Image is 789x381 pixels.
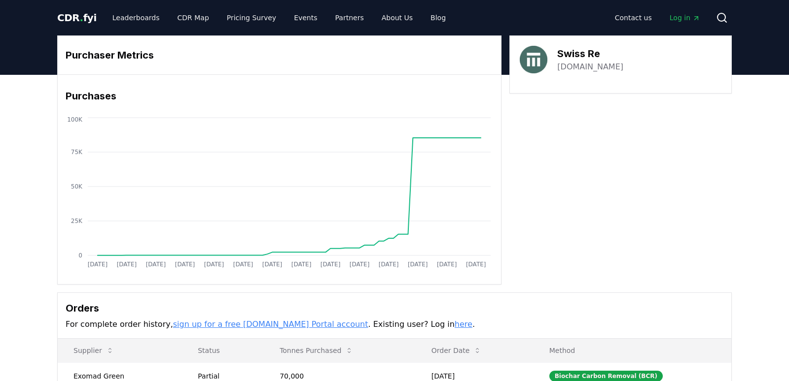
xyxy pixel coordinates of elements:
[80,12,83,24] span: .
[78,252,82,259] tspan: 0
[607,9,708,27] nav: Main
[219,9,284,27] a: Pricing Survey
[327,9,372,27] a: Partners
[379,261,399,268] tspan: [DATE]
[66,89,493,103] h3: Purchases
[437,261,457,268] tspan: [DATE]
[146,261,166,268] tspan: [DATE]
[170,9,217,27] a: CDR Map
[67,116,83,123] tspan: 100K
[66,301,723,316] h3: Orders
[272,341,361,360] button: Tonnes Purchased
[173,319,368,329] a: sign up for a free [DOMAIN_NAME] Portal account
[662,9,708,27] a: Log in
[66,318,723,330] p: For complete order history, . Existing user? Log in .
[204,261,224,268] tspan: [DATE]
[291,261,312,268] tspan: [DATE]
[198,371,256,381] div: Partial
[455,319,472,329] a: here
[520,46,547,73] img: Swiss Re-logo
[88,261,108,268] tspan: [DATE]
[71,149,83,156] tspan: 75K
[321,261,341,268] tspan: [DATE]
[71,218,83,224] tspan: 25K
[424,341,490,360] button: Order Date
[423,9,454,27] a: Blog
[557,61,623,73] a: [DOMAIN_NAME]
[350,261,370,268] tspan: [DATE]
[541,346,723,355] p: Method
[233,261,253,268] tspan: [DATE]
[670,13,700,23] span: Log in
[117,261,137,268] tspan: [DATE]
[607,9,660,27] a: Contact us
[105,9,454,27] nav: Main
[57,11,97,25] a: CDR.fyi
[66,48,493,63] h3: Purchaser Metrics
[557,46,623,61] h3: Swiss Re
[71,183,83,190] tspan: 50K
[190,346,256,355] p: Status
[262,261,283,268] tspan: [DATE]
[466,261,486,268] tspan: [DATE]
[408,261,428,268] tspan: [DATE]
[66,341,122,360] button: Supplier
[105,9,168,27] a: Leaderboards
[175,261,195,268] tspan: [DATE]
[374,9,421,27] a: About Us
[57,12,97,24] span: CDR fyi
[286,9,325,27] a: Events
